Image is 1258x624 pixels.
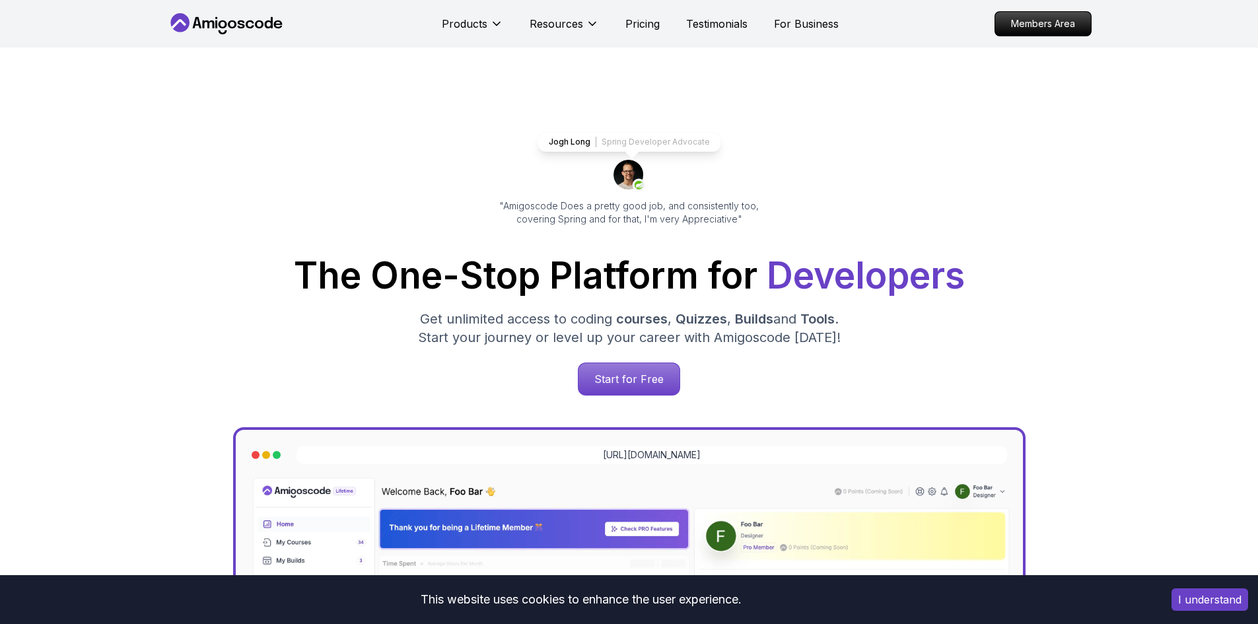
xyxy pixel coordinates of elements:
[613,160,645,191] img: josh long
[530,16,599,42] button: Resources
[995,12,1091,36] p: Members Area
[686,16,748,32] a: Testimonials
[735,311,773,327] span: Builds
[530,16,583,32] p: Resources
[602,137,710,147] p: Spring Developer Advocate
[800,311,835,327] span: Tools
[603,448,701,462] a: [URL][DOMAIN_NAME]
[774,16,839,32] a: For Business
[178,258,1081,294] h1: The One-Stop Platform for
[676,311,727,327] span: Quizzes
[549,137,590,147] p: Jogh Long
[578,363,680,395] p: Start for Free
[578,363,680,396] a: Start for Free
[625,16,660,32] a: Pricing
[481,199,777,226] p: "Amigoscode Does a pretty good job, and consistently too, covering Spring and for that, I'm very ...
[407,310,851,347] p: Get unlimited access to coding , , and . Start your journey or level up your career with Amigosco...
[616,311,668,327] span: courses
[10,585,1152,614] div: This website uses cookies to enhance the user experience.
[995,11,1092,36] a: Members Area
[442,16,487,32] p: Products
[767,254,965,297] span: Developers
[1171,588,1248,611] button: Accept cookies
[442,16,503,42] button: Products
